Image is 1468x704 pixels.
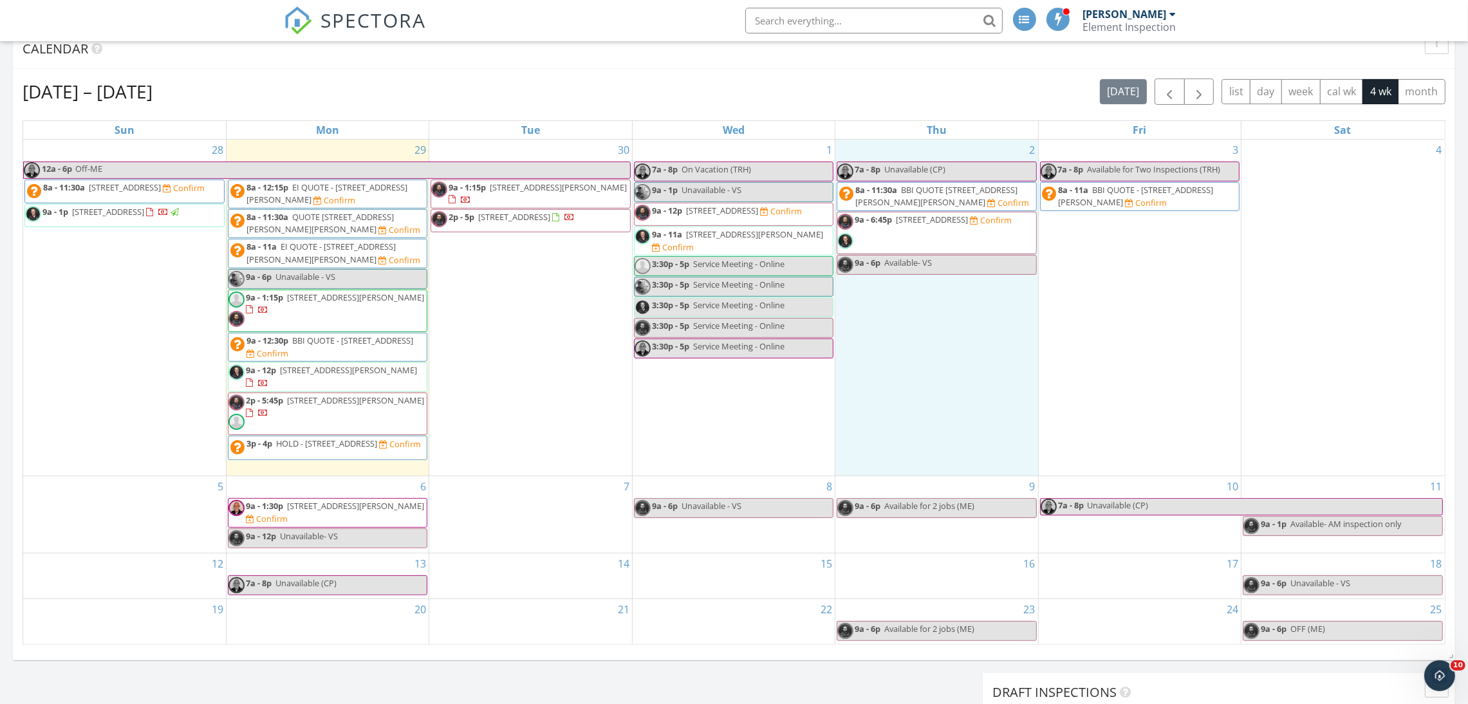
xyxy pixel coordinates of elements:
a: Go to October 16, 2025 [1021,553,1038,574]
a: 9a - 6:45p [STREET_ADDRESS] [855,214,970,225]
div: Confirm [389,255,420,265]
span: 7a - 8p [855,163,880,175]
img: 2img_1122.jpg [837,623,853,639]
button: Previous [1155,79,1185,105]
img: 2img_1122.jpg [837,257,853,273]
a: 9a - 1p [STREET_ADDRESS] [24,204,225,227]
a: 8a - 11a BBI QUOTE - [STREET_ADDRESS][PERSON_NAME] [1059,184,1214,208]
img: default-user-f0147aede5fd5fa78ca7ade42f37bd4542148d508eef1c3d3ea960f66861d68b.jpg [228,414,245,430]
button: month [1398,79,1445,104]
div: Element Inspection [1083,21,1176,33]
span: 9a - 6p [1261,623,1287,635]
span: 9a - 12p [652,205,682,216]
a: 9a - 11a [STREET_ADDRESS][PERSON_NAME] Confirm [634,227,833,255]
span: 7a - 8p [1058,499,1085,515]
a: 9a - 12:30p BBI QUOTE - [STREET_ADDRESS] [246,335,413,346]
img: 2img_1122.jpg [635,500,651,516]
img: 4img_1144.jpg [635,228,651,245]
div: Confirm [173,183,205,193]
img: thomas_head_shot.jpeg [1041,163,1057,180]
a: 9a - 1:15p [STREET_ADDRESS][PERSON_NAME] [431,180,630,208]
td: Go to September 28, 2025 [23,140,226,476]
td: Go to September 29, 2025 [226,140,429,476]
span: Unavailable - VS [682,500,741,512]
a: Go to October 12, 2025 [209,553,226,574]
img: thomas_head_shot.jpeg [24,162,40,178]
span: 9a - 6p [855,500,880,512]
a: Confirm [378,224,420,236]
a: Friday [1130,121,1149,139]
div: [PERSON_NAME] [1083,8,1167,21]
span: Unavailable - VS [275,271,335,283]
span: Available for 2 jobs (ME) [884,500,974,512]
a: 9a - 1:30p [STREET_ADDRESS][PERSON_NAME] Confirm [228,498,427,527]
span: 9a - 6p [855,257,880,268]
a: Go to October 4, 2025 [1433,140,1444,160]
span: 9a - 12:30p [246,335,288,346]
a: 9a - 12p [STREET_ADDRESS] Confirm [634,203,833,226]
div: Confirm [256,514,288,524]
img: thomas_head_shot.jpeg [837,163,853,180]
a: Go to October 22, 2025 [818,599,835,620]
span: Service Meeting - Online [693,258,785,270]
a: Confirm [379,438,421,450]
a: Go to October 10, 2025 [1224,476,1241,497]
a: Confirm [1126,197,1167,209]
a: Wednesday [720,121,747,139]
td: Go to October 15, 2025 [632,553,835,598]
div: Confirm [389,225,420,235]
div: Confirm [770,206,802,216]
span: 3p - 4p [246,438,272,449]
span: BBI QUOTE - [STREET_ADDRESS][PERSON_NAME] [1059,184,1214,208]
span: EI QUOTE - [STREET_ADDRESS][PERSON_NAME][PERSON_NAME] [246,241,396,264]
a: 8a - 11:30a BBI QUOTE [STREET_ADDRESS][PERSON_NAME][PERSON_NAME] Confirm [837,182,1036,211]
span: [STREET_ADDRESS][PERSON_NAME] [280,364,417,376]
span: 9a - 1:15p [449,181,486,193]
td: Go to October 4, 2025 [1241,140,1444,476]
a: Go to October 17, 2025 [1224,553,1241,574]
img: 2img_1122.jpg [1243,577,1259,593]
img: 2img_1122.jpg [635,320,651,336]
a: 3p - 4p HOLD - [STREET_ADDRESS] Confirm [228,436,427,460]
a: 3p - 4p HOLD - [STREET_ADDRESS] [246,438,379,449]
span: [STREET_ADDRESS] [686,205,758,216]
span: 9a - 1p [42,206,68,218]
span: Available- AM inspection only [1290,518,1401,530]
span: 7a - 8p [652,163,678,175]
span: BBI QUOTE - [STREET_ADDRESS] [292,335,413,346]
a: Thursday [924,121,949,139]
div: Confirm [324,195,355,205]
td: Go to October 11, 2025 [1241,476,1444,553]
td: Go to October 6, 2025 [226,476,429,553]
span: 10 [1451,660,1465,671]
span: 2p - 5:45p [246,394,283,406]
a: 2p - 5p [STREET_ADDRESS] [449,211,575,223]
a: Go to September 29, 2025 [412,140,429,160]
span: [STREET_ADDRESS][PERSON_NAME] [287,500,424,512]
td: Go to October 16, 2025 [835,553,1038,598]
td: Go to October 21, 2025 [429,598,632,644]
button: 4 wk [1362,79,1398,104]
a: 8a - 11:30a [STREET_ADDRESS] [43,181,163,193]
img: default-user-f0147aede5fd5fa78ca7ade42f37bd4542148d508eef1c3d3ea960f66861d68b.jpg [228,292,245,308]
td: Go to October 14, 2025 [429,553,632,598]
span: 9a - 1:30p [246,500,283,512]
button: list [1222,79,1250,104]
a: Go to October 9, 2025 [1027,476,1038,497]
span: Off-ME [75,163,102,174]
td: Go to October 7, 2025 [429,476,632,553]
td: Go to October 20, 2025 [226,598,429,644]
a: Go to September 30, 2025 [615,140,632,160]
a: Go to September 28, 2025 [209,140,226,160]
td: Go to October 22, 2025 [632,598,835,644]
span: 8a - 11:30a [246,211,288,223]
span: 3:30p - 5p [652,279,689,290]
a: Go to October 21, 2025 [615,599,632,620]
a: 8a - 11a EI QUOTE - [STREET_ADDRESS][PERSON_NAME][PERSON_NAME] Confirm [228,239,427,268]
span: 9a - 1:15p [246,292,283,303]
span: [STREET_ADDRESS] [896,214,968,225]
a: 2p - 5:45p [STREET_ADDRESS][PERSON_NAME] [246,394,424,418]
a: Confirm [760,205,802,218]
span: On Vacation (TRH) [682,163,751,175]
td: Go to October 12, 2025 [23,553,226,598]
